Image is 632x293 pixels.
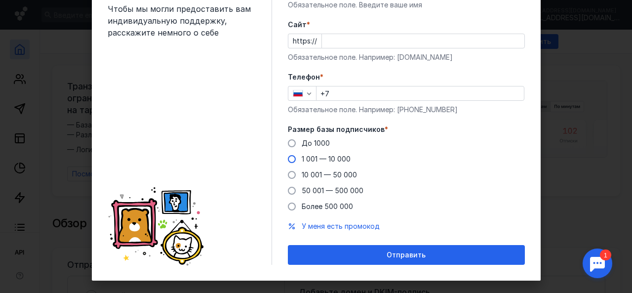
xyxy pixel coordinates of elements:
[288,72,320,82] span: Телефон
[302,186,363,195] span: 50 001 — 500 000
[302,222,380,230] span: У меня есть промокод
[302,170,357,179] span: 10 001 — 50 000
[302,202,353,210] span: Более 500 000
[288,245,525,265] button: Отправить
[288,125,385,134] span: Размер базы подписчиков
[302,155,351,163] span: 1 001 — 10 000
[108,3,256,39] span: Чтобы мы могли предоставить вам индивидуальную поддержку, расскажите немного о себе
[288,52,525,62] div: Обязательное поле. Например: [DOMAIN_NAME]
[387,251,426,259] span: Отправить
[288,105,525,115] div: Обязательное поле. Например: [PHONE_NUMBER]
[288,20,307,30] span: Cайт
[302,139,330,147] span: До 1000
[22,6,34,17] div: 1
[302,221,380,231] button: У меня есть промокод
